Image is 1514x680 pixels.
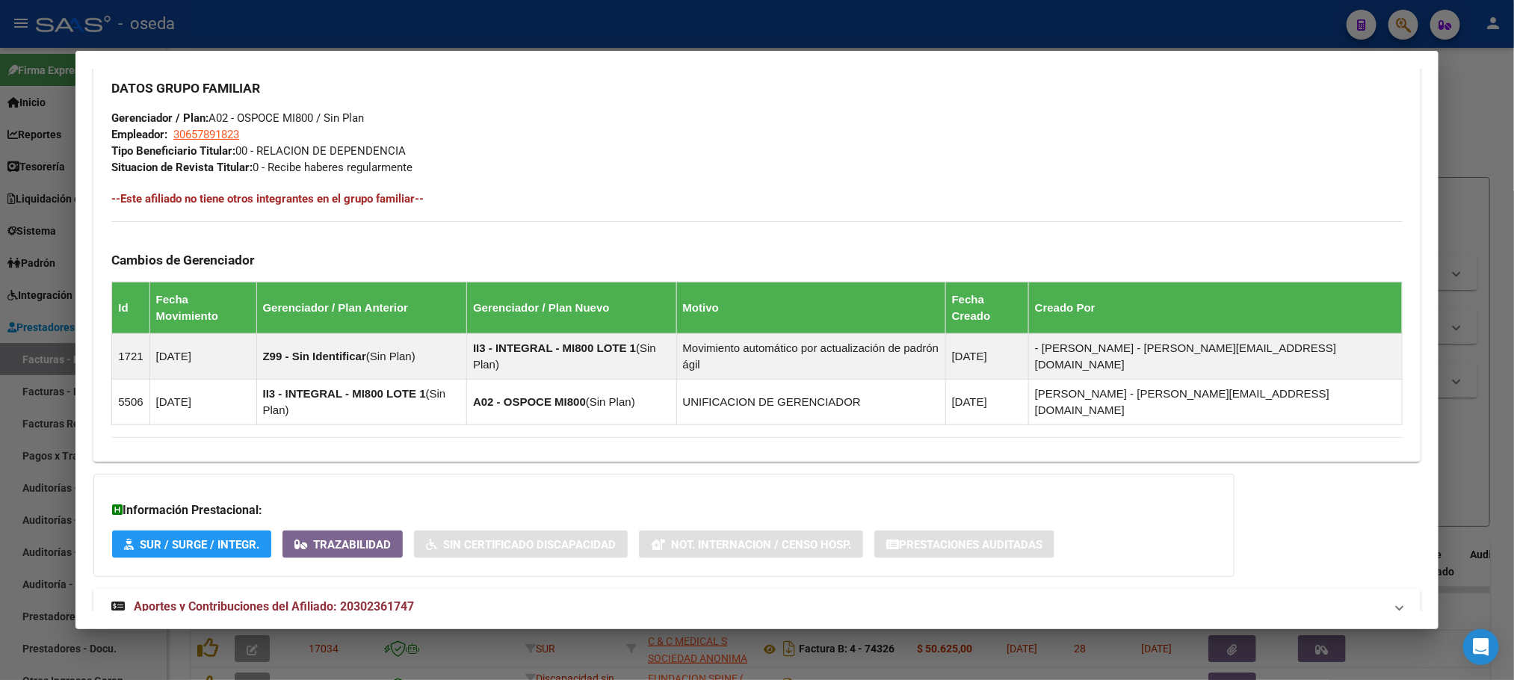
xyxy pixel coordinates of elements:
td: UNIFICACION DE GERENCIADOR [676,379,945,424]
h3: Cambios de Gerenciador [111,252,1402,268]
td: ( ) [467,333,676,379]
td: 1721 [112,333,149,379]
span: Trazabilidad [313,538,391,551]
th: Motivo [676,282,945,333]
strong: II3 - INTEGRAL - MI800 LOTE 1 [473,341,636,354]
td: [DATE] [945,379,1028,424]
th: Gerenciador / Plan Anterior [256,282,467,333]
h3: Información Prestacional: [112,501,1216,519]
div: Open Intercom Messenger [1463,629,1499,665]
button: SUR / SURGE / INTEGR. [112,531,271,558]
span: Not. Internacion / Censo Hosp. [671,538,851,551]
strong: Z99 - Sin Identificar [263,350,366,362]
strong: Empleador: [111,128,167,141]
button: Not. Internacion / Censo Hosp. [639,531,863,558]
td: - [PERSON_NAME] - [PERSON_NAME][EMAIL_ADDRESS][DOMAIN_NAME] [1028,333,1402,379]
th: Id [112,282,149,333]
span: Sin Plan [590,395,631,408]
span: 0 - Recibe haberes regularmente [111,161,413,174]
td: [DATE] [149,379,256,424]
td: ( ) [256,333,467,379]
strong: Tipo Beneficiario Titular: [111,144,235,158]
strong: II3 - INTEGRAL - MI800 LOTE 1 [263,387,426,400]
span: 00 - RELACION DE DEPENDENCIA [111,144,406,158]
strong: Situacion de Revista Titular: [111,161,253,174]
span: 30657891823 [173,128,239,141]
td: [DATE] [149,333,256,379]
td: ( ) [467,379,676,424]
span: Sin Plan [370,350,412,362]
td: [DATE] [945,333,1028,379]
span: Sin Certificado Discapacidad [443,538,616,551]
strong: A02 - OSPOCE MI800 [473,395,586,408]
strong: Gerenciador / Plan: [111,111,208,125]
th: Creado Por [1028,282,1402,333]
h3: DATOS GRUPO FAMILIAR [111,80,1402,96]
h4: --Este afiliado no tiene otros integrantes en el grupo familiar-- [111,191,1402,207]
th: Fecha Movimiento [149,282,256,333]
th: Gerenciador / Plan Nuevo [467,282,676,333]
span: Sin Plan [263,387,446,416]
span: Sin Plan [473,341,656,371]
td: 5506 [112,379,149,424]
td: Movimiento automático por actualización de padrón ágil [676,333,945,379]
td: ( ) [256,379,467,424]
span: Prestaciones Auditadas [899,538,1042,551]
span: A02 - OSPOCE MI800 / Sin Plan [111,111,364,125]
button: Prestaciones Auditadas [874,531,1054,558]
td: [PERSON_NAME] - [PERSON_NAME][EMAIL_ADDRESS][DOMAIN_NAME] [1028,379,1402,424]
button: Sin Certificado Discapacidad [414,531,628,558]
mat-expansion-panel-header: Aportes y Contribuciones del Afiliado: 20302361747 [93,589,1420,625]
span: Aportes y Contribuciones del Afiliado: 20302361747 [134,599,414,613]
span: SUR / SURGE / INTEGR. [140,538,259,551]
th: Fecha Creado [945,282,1028,333]
button: Trazabilidad [282,531,403,558]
